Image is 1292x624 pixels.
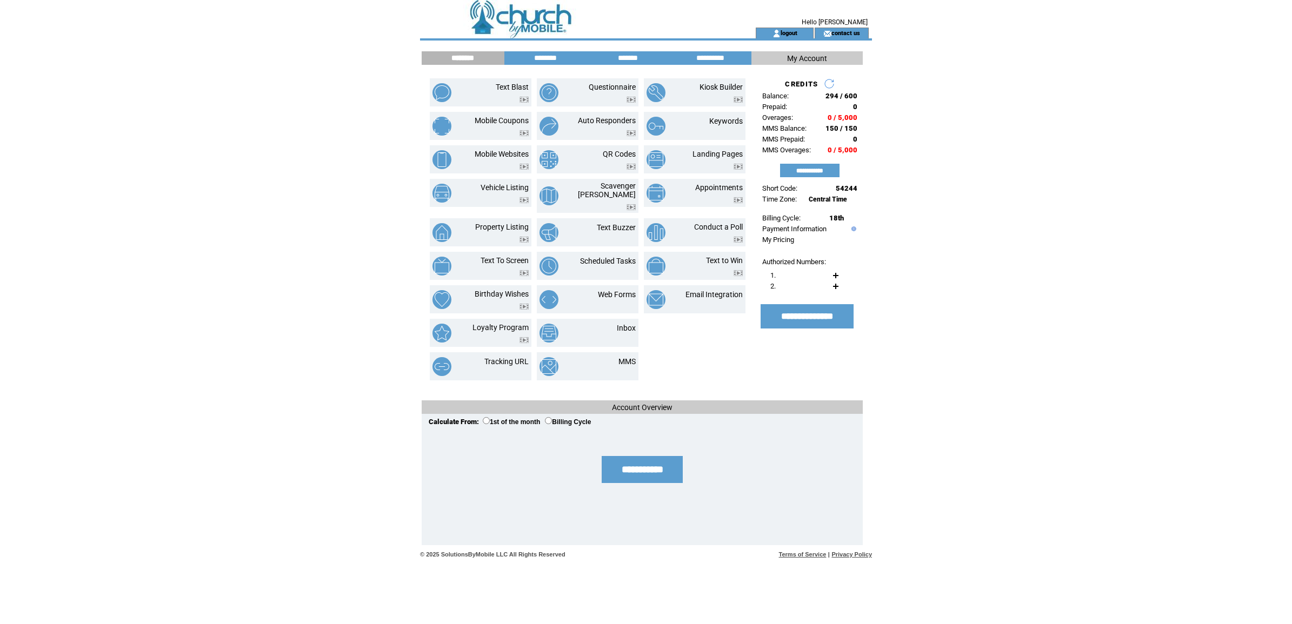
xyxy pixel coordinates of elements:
[545,418,591,426] label: Billing Cycle
[762,195,797,203] span: Time Zone:
[647,117,665,136] img: keywords.png
[831,29,860,36] a: contact us
[762,135,805,143] span: MMS Prepaid:
[540,150,558,169] img: qr-codes.png
[589,83,636,91] a: Questionnaire
[578,182,636,199] a: Scavenger [PERSON_NAME]
[520,197,529,203] img: video.png
[520,337,529,343] img: video.png
[706,256,743,265] a: Text to Win
[647,223,665,242] img: conduct-a-poll.png
[432,223,451,242] img: property-listing.png
[432,290,451,309] img: birthday-wishes.png
[762,225,827,233] a: Payment Information
[831,551,872,558] a: Privacy Policy
[481,183,529,192] a: Vehicle Listing
[762,124,807,132] span: MMS Balance:
[647,290,665,309] img: email-integration.png
[627,164,636,170] img: video.png
[692,150,743,158] a: Landing Pages
[475,223,529,231] a: Property Listing
[420,551,565,558] span: © 2025 SolutionsByMobile LLC All Rights Reserved
[520,304,529,310] img: video.png
[785,80,818,88] span: CREDITS
[694,223,743,231] a: Conduct a Poll
[598,290,636,299] a: Web Forms
[829,214,844,222] span: 18th
[520,164,529,170] img: video.png
[484,357,529,366] a: Tracking URL
[849,226,856,231] img: help.gif
[483,417,490,424] input: 1st of the month
[734,164,743,170] img: video.png
[762,103,787,111] span: Prepaid:
[540,117,558,136] img: auto-responders.png
[475,290,529,298] a: Birthday Wishes
[787,54,827,63] span: My Account
[734,197,743,203] img: video.png
[540,290,558,309] img: web-forms.png
[432,83,451,102] img: text-blast.png
[481,256,529,265] a: Text To Screen
[836,184,857,192] span: 54244
[734,237,743,243] img: video.png
[762,113,793,122] span: Overages:
[580,257,636,265] a: Scheduled Tasks
[762,92,789,100] span: Balance:
[825,124,857,132] span: 150 / 150
[647,83,665,102] img: kiosk-builder.png
[612,403,672,412] span: Account Overview
[627,204,636,210] img: video.png
[772,29,781,38] img: account_icon.gif
[472,323,529,332] a: Loyalty Program
[540,83,558,102] img: questionnaire.png
[762,184,797,192] span: Short Code:
[695,183,743,192] a: Appointments
[617,324,636,332] a: Inbox
[618,357,636,366] a: MMS
[545,417,552,424] input: Billing Cycle
[520,130,529,136] img: video.png
[432,184,451,203] img: vehicle-listing.png
[709,117,743,125] a: Keywords
[734,97,743,103] img: video.png
[540,324,558,343] img: inbox.png
[432,150,451,169] img: mobile-websites.png
[809,196,847,203] span: Central Time
[520,270,529,276] img: video.png
[540,186,558,205] img: scavenger-hunt.png
[853,103,857,111] span: 0
[823,29,831,38] img: contact_us_icon.gif
[540,357,558,376] img: mms.png
[828,113,857,122] span: 0 / 5,000
[475,150,529,158] a: Mobile Websites
[781,29,797,36] a: logout
[762,146,811,154] span: MMS Overages:
[647,150,665,169] img: landing-pages.png
[853,135,857,143] span: 0
[685,290,743,299] a: Email Integration
[475,116,529,125] a: Mobile Coupons
[597,223,636,232] a: Text Buzzer
[762,214,801,222] span: Billing Cycle:
[483,418,540,426] label: 1st of the month
[429,418,479,426] span: Calculate From:
[828,551,830,558] span: |
[540,223,558,242] img: text-buzzer.png
[770,282,776,290] span: 2.
[540,257,558,276] img: scheduled-tasks.png
[432,357,451,376] img: tracking-url.png
[762,258,826,266] span: Authorized Numbers:
[762,236,794,244] a: My Pricing
[432,257,451,276] img: text-to-screen.png
[770,271,776,279] span: 1.
[432,324,451,343] img: loyalty-program.png
[700,83,743,91] a: Kiosk Builder
[647,257,665,276] img: text-to-win.png
[828,146,857,154] span: 0 / 5,000
[734,270,743,276] img: video.png
[802,18,868,26] span: Hello [PERSON_NAME]
[578,116,636,125] a: Auto Responders
[647,184,665,203] img: appointments.png
[520,237,529,243] img: video.png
